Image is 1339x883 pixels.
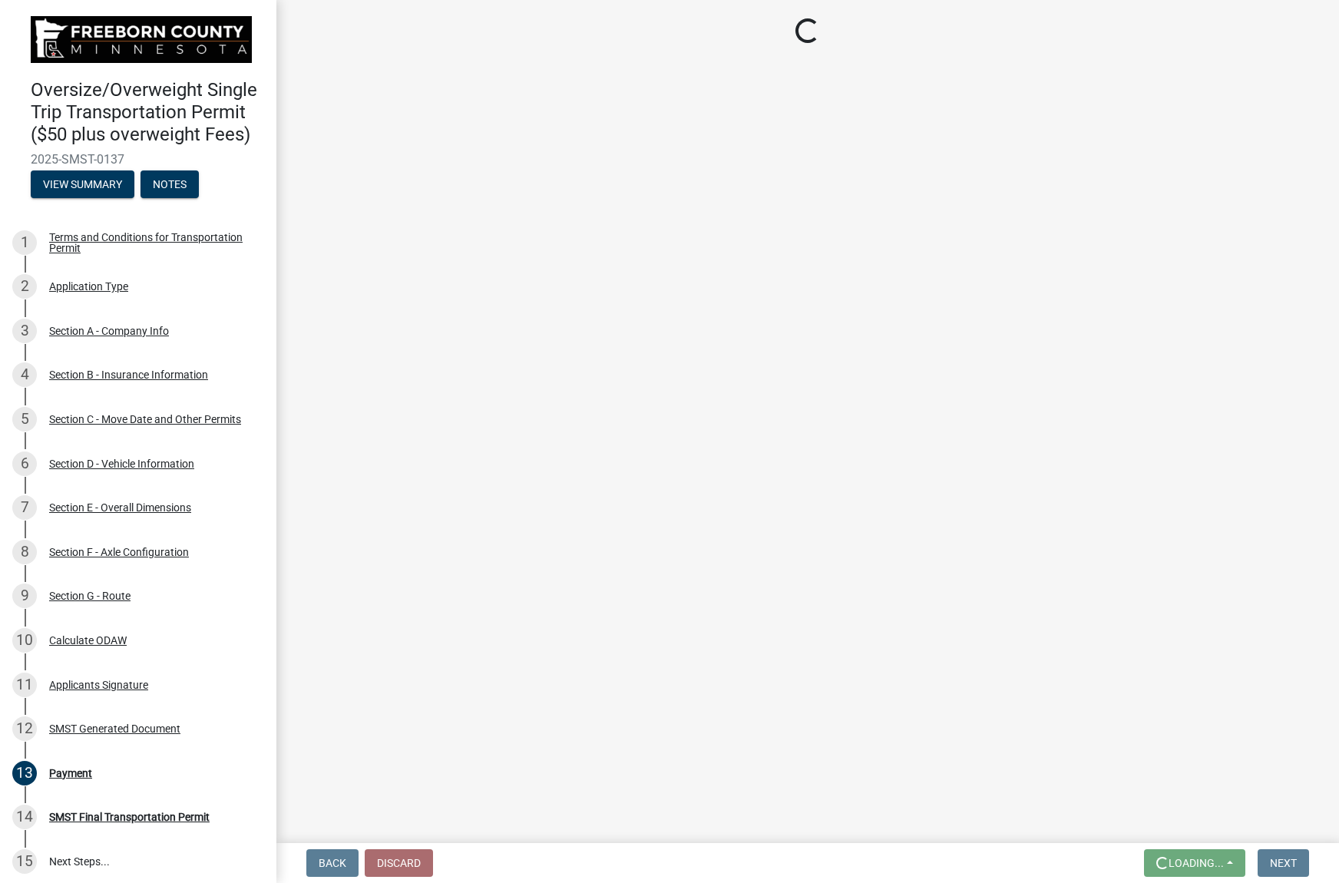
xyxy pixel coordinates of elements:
div: Section A - Company Info [49,326,169,336]
div: 10 [12,628,37,653]
div: Application Type [49,281,128,292]
div: 14 [12,805,37,829]
span: Loading... [1169,857,1224,869]
div: Section D - Vehicle Information [49,458,194,469]
div: Section E - Overall Dimensions [49,502,191,513]
div: 3 [12,319,37,343]
div: SMST Final Transportation Permit [49,812,210,822]
button: Back [306,849,359,877]
span: Next [1270,857,1297,869]
h4: Oversize/Overweight Single Trip Transportation Permit ($50 plus overweight Fees) [31,79,264,145]
div: 11 [12,673,37,697]
div: 12 [12,716,37,741]
button: Discard [365,849,433,877]
button: View Summary [31,170,134,198]
div: Calculate ODAW [49,635,127,646]
div: Payment [49,768,92,779]
div: 1 [12,230,37,255]
div: 15 [12,849,37,874]
span: 2025-SMST-0137 [31,152,246,167]
span: Back [319,857,346,869]
div: Applicants Signature [49,680,148,690]
div: 7 [12,495,37,520]
div: Section B - Insurance Information [49,369,208,380]
div: 13 [12,761,37,785]
div: Terms and Conditions for Transportation Permit [49,232,252,253]
div: Section G - Route [49,590,131,601]
wm-modal-confirm: Summary [31,179,134,191]
div: 5 [12,407,37,432]
div: Section F - Axle Configuration [49,547,189,557]
div: Section C - Move Date and Other Permits [49,414,241,425]
div: 8 [12,540,37,564]
div: 2 [12,274,37,299]
div: 9 [12,584,37,608]
button: Next [1258,849,1309,877]
button: Notes [141,170,199,198]
div: 4 [12,362,37,387]
div: 6 [12,451,37,476]
img: Freeborn County, Minnesota [31,16,252,63]
button: Loading... [1144,849,1245,877]
div: SMST Generated Document [49,723,180,734]
wm-modal-confirm: Notes [141,179,199,191]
